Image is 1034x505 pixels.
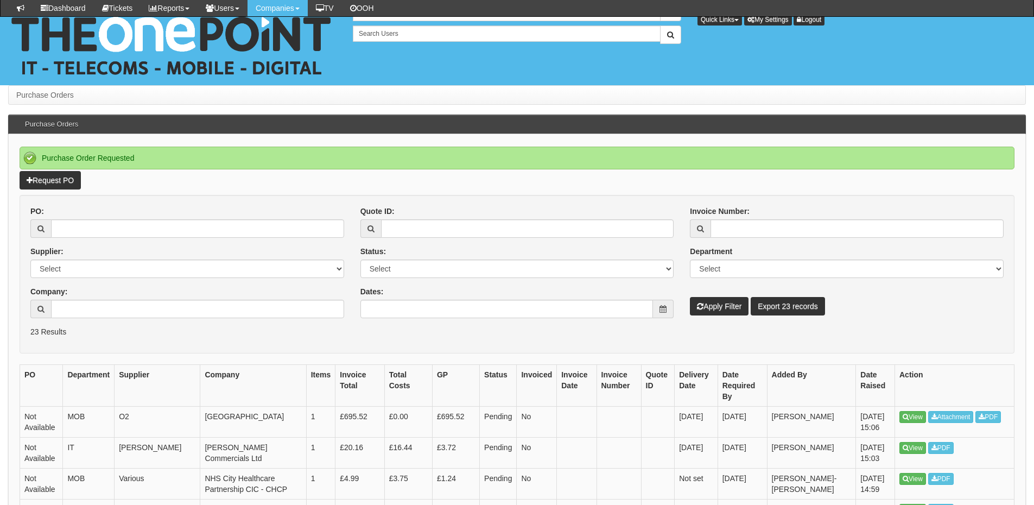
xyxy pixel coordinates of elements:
label: Quote ID: [360,206,395,217]
a: Logout [794,14,824,26]
label: PO: [30,206,44,217]
td: Not Available [20,406,63,437]
label: Status: [360,246,386,257]
td: [PERSON_NAME]-[PERSON_NAME] [767,468,856,499]
td: £695.52 [335,406,384,437]
td: 1 [306,437,335,468]
td: MOB [63,468,115,499]
td: No [517,406,557,437]
th: Department [63,364,115,406]
p: 23 Results [30,326,1004,337]
td: [DATE] [718,468,767,499]
td: Not Available [20,468,63,499]
td: £3.75 [384,468,432,499]
a: PDF [975,411,1001,423]
td: £0.00 [384,406,432,437]
div: Purchase Order Requested [20,147,1014,169]
th: Delivery Date [675,364,718,406]
td: No [517,437,557,468]
td: Not Available [20,437,63,468]
a: My Settings [744,14,792,26]
th: Supplier [115,364,200,406]
label: Dates: [360,286,384,297]
td: 1 [306,406,335,437]
a: Attachment [928,411,974,423]
td: [PERSON_NAME] Commercials Ltd [200,437,306,468]
td: £16.44 [384,437,432,468]
td: [PERSON_NAME] [767,437,856,468]
label: Supplier: [30,246,64,257]
a: View [899,442,926,454]
td: [DATE] [718,437,767,468]
th: PO [20,364,63,406]
a: Export 23 records [751,297,825,315]
td: £4.99 [335,468,384,499]
td: Pending [480,468,517,499]
label: Company: [30,286,67,297]
td: £695.52 [432,406,479,437]
button: Apply Filter [690,297,748,315]
th: Invoice Total [335,364,384,406]
td: Not set [675,468,718,499]
td: Pending [480,406,517,437]
td: [DATE] 15:03 [856,437,895,468]
td: [DATE] 14:59 [856,468,895,499]
td: [DATE] [675,406,718,437]
input: Search Users [353,26,661,42]
a: View [899,473,926,485]
td: £3.72 [432,437,479,468]
td: [DATE] [675,437,718,468]
td: [DATE] 15:06 [856,406,895,437]
td: £1.24 [432,468,479,499]
th: Status [480,364,517,406]
th: GP [432,364,479,406]
a: View [899,411,926,423]
button: Quick Links [697,14,742,26]
td: Pending [480,437,517,468]
td: O2 [115,406,200,437]
th: Items [306,364,335,406]
td: [DATE] [718,406,767,437]
td: MOB [63,406,115,437]
a: Request PO [20,171,81,190]
td: [PERSON_NAME] [115,437,200,468]
td: £20.16 [335,437,384,468]
h3: Purchase Orders [20,115,84,134]
th: Action [895,364,1014,406]
td: 1 [306,468,335,499]
th: Quote ID [641,364,675,406]
td: [PERSON_NAME] [767,406,856,437]
th: Company [200,364,306,406]
label: Invoice Number: [690,206,750,217]
a: PDF [928,442,954,454]
th: Invoice Date [557,364,597,406]
td: No [517,468,557,499]
td: IT [63,437,115,468]
li: Purchase Orders [16,90,74,100]
td: NHS City Healthcare Partnership CIC - CHCP [200,468,306,499]
th: Added By [767,364,856,406]
a: PDF [928,473,954,485]
td: Various [115,468,200,499]
th: Invoice Number [597,364,641,406]
th: Total Costs [384,364,432,406]
td: [GEOGRAPHIC_DATA] [200,406,306,437]
label: Department [690,246,732,257]
th: Invoiced [517,364,557,406]
th: Date Required By [718,364,767,406]
th: Date Raised [856,364,895,406]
